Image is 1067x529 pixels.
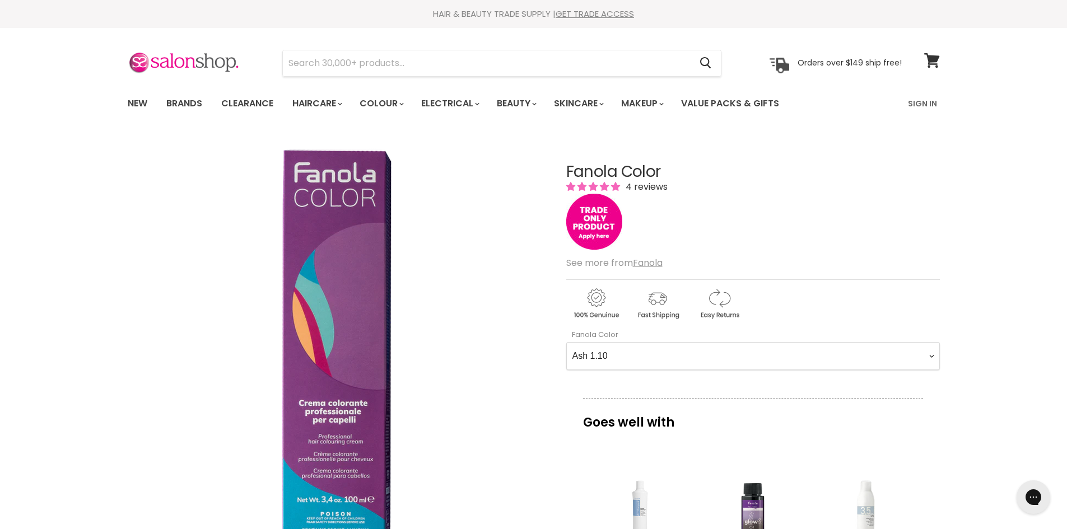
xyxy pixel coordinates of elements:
[691,50,721,76] button: Search
[546,92,611,115] a: Skincare
[566,256,663,269] span: See more from
[119,87,845,120] ul: Main menu
[566,163,940,181] h1: Fanola Color
[282,50,721,77] form: Product
[613,92,670,115] a: Makeup
[284,92,349,115] a: Haircare
[673,92,788,115] a: Value Packs & Gifts
[633,256,663,269] a: Fanola
[158,92,211,115] a: Brands
[114,8,954,20] div: HAIR & BEAUTY TRADE SUPPLY |
[566,287,626,321] img: genuine.gif
[798,58,902,68] p: Orders over $149 ship free!
[566,194,622,250] img: tradeonly_small.jpg
[901,92,944,115] a: Sign In
[556,8,634,20] a: GET TRADE ACCESS
[283,50,691,76] input: Search
[213,92,282,115] a: Clearance
[566,180,622,193] span: 5.00 stars
[628,287,687,321] img: shipping.gif
[689,287,749,321] img: returns.gif
[583,398,923,435] p: Goes well with
[351,92,411,115] a: Colour
[488,92,543,115] a: Beauty
[566,329,618,340] label: Fanola Color
[114,87,954,120] nav: Main
[622,180,668,193] span: 4 reviews
[413,92,486,115] a: Electrical
[1011,476,1056,518] iframe: Gorgias live chat messenger
[119,92,156,115] a: New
